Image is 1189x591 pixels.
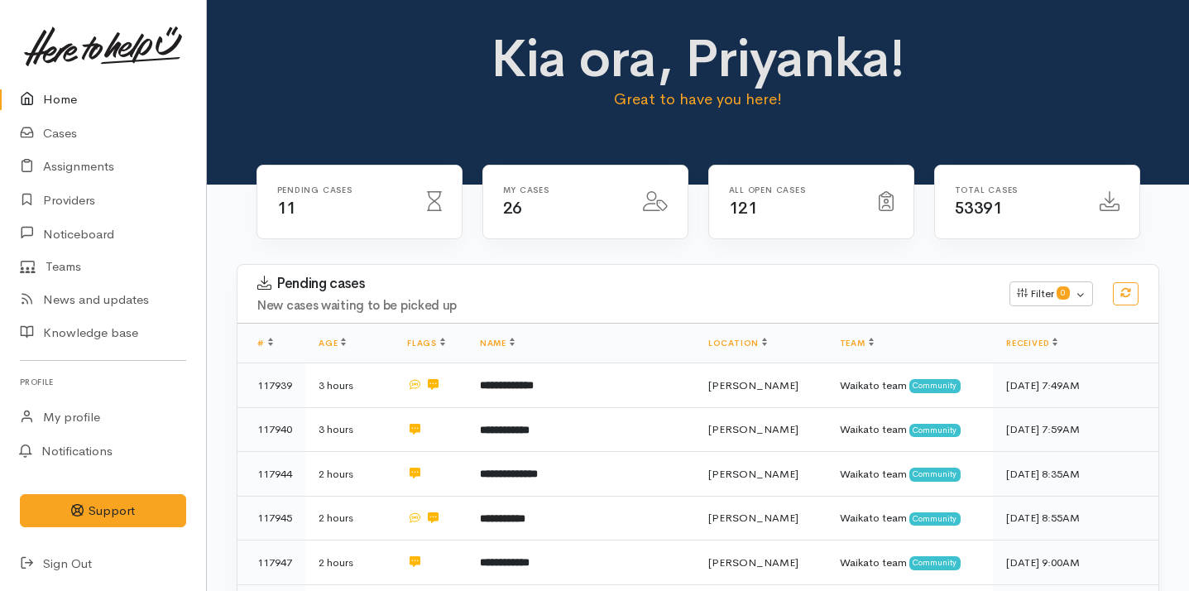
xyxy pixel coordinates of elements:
span: [PERSON_NAME] [708,422,798,436]
td: 2 hours [305,541,394,585]
td: [DATE] 7:49AM [993,363,1158,408]
h6: Total cases [955,185,1080,195]
a: Location [708,338,767,348]
td: 117940 [237,407,305,452]
td: 3 hours [305,363,394,408]
td: 3 hours [305,407,394,452]
span: [PERSON_NAME] [708,555,798,569]
a: Team [840,338,874,348]
td: [DATE] 8:55AM [993,496,1158,541]
h6: Pending cases [277,185,407,195]
td: Waikato team [827,496,993,541]
h6: All Open cases [729,185,859,195]
h1: Kia ora, Priyanka! [472,30,924,88]
td: Waikato team [827,407,993,452]
span: Community [909,468,961,481]
td: 117945 [237,496,305,541]
td: [DATE] 9:00AM [993,541,1158,585]
td: Waikato team [827,363,993,408]
span: 11 [277,198,296,219]
span: Community [909,424,961,437]
span: Community [909,512,961,526]
a: # [257,338,273,348]
span: 26 [503,198,522,219]
td: [DATE] 8:35AM [993,452,1158,497]
td: 117939 [237,363,305,408]
a: Received [1006,338,1057,348]
a: Age [319,338,346,348]
span: [PERSON_NAME] [708,511,798,525]
h3: Pending cases [257,276,990,292]
h6: My cases [503,185,623,195]
span: [PERSON_NAME] [708,467,798,481]
td: Waikato team [827,541,993,585]
span: 53391 [955,198,1003,219]
h6: Profile [20,371,186,393]
td: [DATE] 7:59AM [993,407,1158,452]
td: Waikato team [827,452,993,497]
a: Flags [407,338,445,348]
td: 2 hours [305,452,394,497]
td: 117944 [237,452,305,497]
span: 121 [729,198,758,219]
a: Name [480,338,515,348]
span: Community [909,379,961,392]
span: Community [909,556,961,569]
button: Support [20,494,186,528]
p: Great to have you here! [472,88,924,111]
span: [PERSON_NAME] [708,378,798,392]
td: 117947 [237,541,305,585]
button: Filter0 [1009,281,1093,306]
td: 2 hours [305,496,394,541]
span: 0 [1057,286,1070,300]
h4: New cases waiting to be picked up [257,299,990,313]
